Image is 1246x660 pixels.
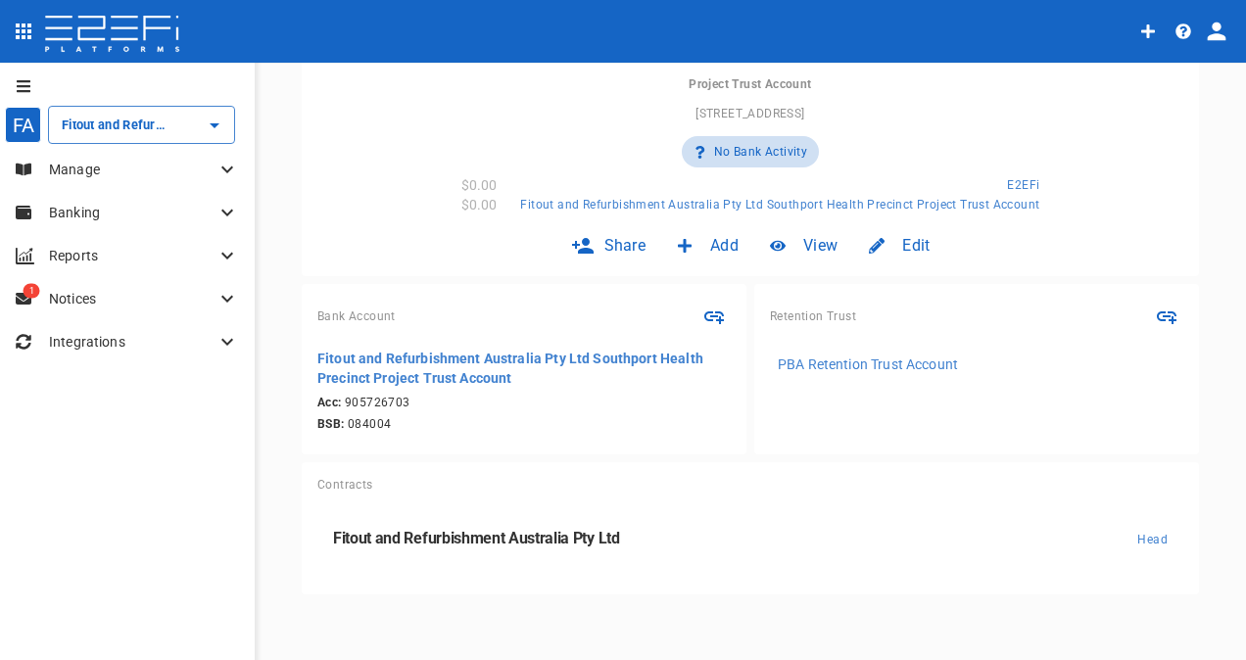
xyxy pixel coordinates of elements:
[333,529,620,547] span: Fitout and Refurbishment Australia Pty Ltd
[317,396,731,409] span: 905726703
[461,175,498,195] p: $0.00
[317,478,373,492] span: Contracts
[317,309,396,323] span: Bank Account
[49,246,216,265] p: Reports
[754,222,853,268] div: View
[695,107,804,120] span: [STREET_ADDRESS]
[49,332,216,352] p: Integrations
[317,417,345,431] b: BSB:
[555,222,662,268] div: Share
[697,300,731,333] span: Connect Bank Feed
[770,349,1183,380] a: PBA Retention Trust Account
[49,289,216,308] p: Notices
[317,396,342,409] b: Acc:
[689,77,811,91] span: Project Trust Account
[853,222,945,268] div: Edit
[57,115,171,135] input: Fitout and Refurbishment Australia Pty Ltd Southport Health Precinct Project Trust Account
[317,349,731,388] p: Fitout and Refurbishment Australia Pty Ltd Southport Health Precinct Project Trust Account
[1137,533,1168,546] span: Head
[24,284,40,299] span: 1
[1150,300,1183,333] button: Link RTA
[317,417,731,431] span: 084004
[461,195,498,214] p: $0.00
[49,203,216,222] p: Banking
[714,145,807,159] span: No Bank Activity
[710,234,739,257] span: Add
[49,160,216,179] p: Manage
[317,515,1183,563] a: Fitout and Refurbishment Australia Pty LtdHead
[770,309,856,323] span: Retention Trust
[1007,178,1039,192] span: E2EFi
[604,234,647,257] span: Share
[5,107,41,143] div: FA
[803,234,838,257] span: View
[661,222,754,268] div: Add
[902,234,930,257] span: Edit
[778,354,958,374] p: PBA Retention Trust Account
[201,112,228,139] button: Open
[520,198,1039,212] span: Fitout and Refurbishment Australia Pty Ltd Southport Health Precinct Project Trust Account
